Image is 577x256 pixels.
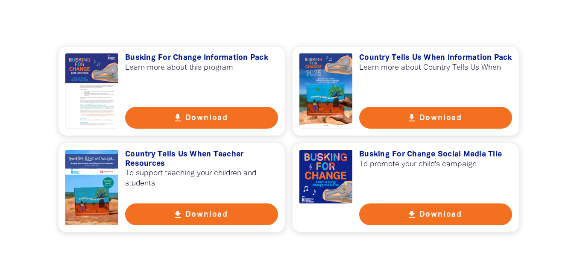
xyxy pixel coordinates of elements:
i: get_app [407,209,417,220]
i: get_app [407,113,417,123]
i: get_app [173,209,183,220]
h3: Busking For Change Information Pack [125,53,278,63]
button: get_app Download [125,203,278,225]
h3: Country Tells Us When Information Pack [359,53,512,63]
button: get_app Download [359,107,512,129]
button: get_app Download [125,107,278,129]
h3: Busking For Change Social Media Tile [359,150,512,159]
i: get_app [173,113,183,123]
button: get_app Download [359,203,512,225]
h3: Country Tells Us When Teacher Resources [125,150,278,168]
